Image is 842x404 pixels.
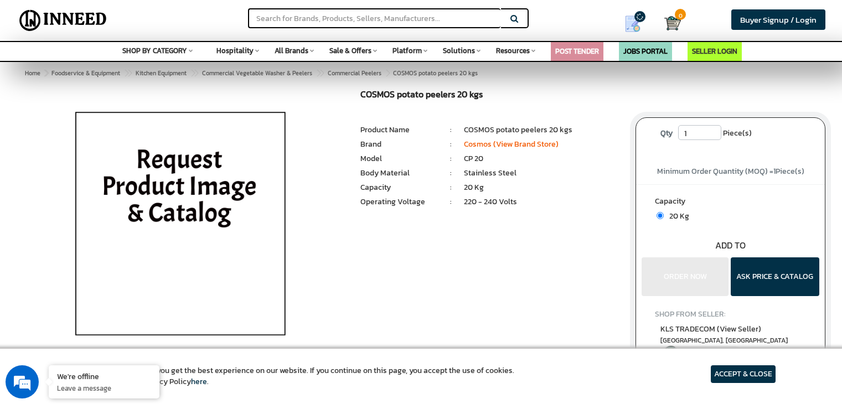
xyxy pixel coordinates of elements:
[438,153,464,164] li: :
[190,66,196,80] span: >
[464,196,619,208] li: 220 - 240 Volts
[57,371,151,381] div: We're offline
[438,139,464,150] li: :
[200,66,314,80] a: Commercial Vegetable Washer & Peelers
[360,139,438,150] li: Brand
[660,323,800,365] a: KLS TRADECOM (View Seller) [GEOGRAPHIC_DATA], [GEOGRAPHIC_DATA] Verified Seller
[360,196,438,208] li: Operating Voltage
[664,11,673,35] a: Cart 0
[438,182,464,193] li: :
[624,15,641,32] img: Show My Quotes
[496,45,530,56] span: Resources
[392,45,422,56] span: Platform
[464,125,619,136] li: COSMOS potato peelers 20 kgs
[675,9,686,20] span: 0
[133,66,189,80] a: Kitchen Equipment
[360,153,438,164] li: Model
[464,138,559,150] a: Cosmos (View Brand Store)
[191,376,207,387] a: here
[328,69,381,77] span: Commercial Peelers
[49,69,478,77] span: COSMOS potato peelers 20 kgs
[136,69,187,77] span: Kitchen Equipment
[660,336,800,345] span: East Delhi
[248,8,500,28] input: Search for Brands, Products, Sellers, Manufacturers...
[23,66,43,80] a: Home
[623,46,668,56] a: JOBS PORTAL
[438,168,464,179] li: :
[555,46,599,56] a: POST TENDER
[740,13,817,26] span: Buyer Signup / Login
[464,168,619,179] li: Stainless Steel
[657,165,804,177] span: Minimum Order Quantity (MOQ) = Piece(s)
[360,90,619,102] h1: COSMOS potato peelers 20 kgs
[464,153,619,164] li: CP 20
[655,125,678,142] label: Qty
[49,66,122,80] a: Foodservice & Equipment
[438,196,464,208] li: :
[66,365,514,387] article: We use cookies to ensure you get the best experience on our website. If you continue on this page...
[663,346,680,362] img: inneed-verified-seller-icon.png
[51,90,309,366] img: COSMOS potato peelers 20 kgs
[692,46,737,56] a: SELLER LOGIN
[443,45,475,56] span: Solutions
[655,196,806,210] label: Capacity
[360,168,438,179] li: Body Material
[57,383,151,393] p: Leave a message
[723,125,752,142] span: Piece(s)
[360,125,438,136] li: Product Name
[51,69,120,77] span: Foodservice & Equipment
[316,66,322,80] span: >
[326,66,384,80] a: Commercial Peelers
[731,9,825,30] a: Buyer Signup / Login
[660,323,761,335] span: KLS TRADECOM
[216,45,254,56] span: Hospitality
[438,125,464,136] li: :
[275,45,308,56] span: All Brands
[664,210,689,222] span: 20 Kg
[636,239,825,252] div: ADD TO
[202,69,312,77] span: Commercial Vegetable Washer & Peelers
[464,182,619,193] li: 20 Kg
[773,165,776,177] span: 1
[15,7,111,34] img: Inneed.Market
[122,45,187,56] span: SHOP BY CATEGORY
[664,15,681,32] img: Cart
[360,182,438,193] li: Capacity
[329,45,371,56] span: Sale & Offers
[124,66,130,80] span: >
[711,365,776,383] article: ACCEPT & CLOSE
[655,310,806,318] h4: SHOP FROM SELLER:
[44,69,48,77] span: >
[385,66,391,80] span: >
[731,257,819,296] button: ASK PRICE & CATALOG
[609,11,664,37] a: my Quotes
